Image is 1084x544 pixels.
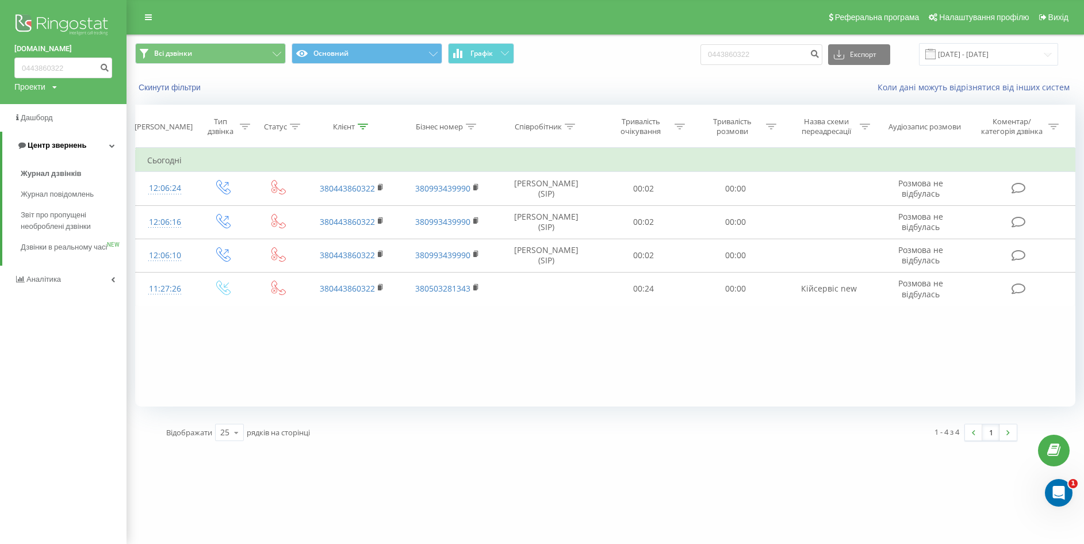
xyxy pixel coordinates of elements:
a: Центр звернень [2,132,127,159]
div: Проекти [14,81,45,93]
span: Вихід [1048,13,1068,22]
div: Статус [264,122,287,132]
a: 380993439990 [415,250,470,260]
span: Аналiтика [26,275,61,284]
span: Дзвінки в реальному часі [21,242,107,253]
span: 1 [1068,479,1078,488]
td: 00:02 [597,205,690,239]
td: [PERSON_NAME] (SIP) [495,172,598,205]
a: 380443860322 [320,283,375,294]
span: Журнал дзвінків [21,168,82,179]
button: Експорт [828,44,890,65]
a: 380993439990 [415,216,470,227]
button: Скинути фільтри [135,82,206,93]
span: Реферальна програма [835,13,920,22]
td: 00:00 [690,172,782,205]
td: Сьогодні [136,149,1075,172]
input: Пошук за номером [700,44,822,65]
span: рядків на сторінці [247,427,310,438]
div: 1 - 4 з 4 [934,426,959,438]
a: 380443860322 [320,216,375,227]
a: 1 [982,424,999,440]
span: Розмова не відбулась [898,211,943,232]
td: 00:00 [690,205,782,239]
button: Основний [292,43,442,64]
div: 12:06:24 [147,177,183,200]
span: Відображати [166,427,212,438]
td: [PERSON_NAME] (SIP) [495,205,598,239]
div: Бізнес номер [416,122,463,132]
iframe: Intercom live chat [1045,479,1072,507]
span: Розмова не відбулась [898,244,943,266]
a: Коли дані можуть відрізнятися вiд інших систем [878,82,1075,93]
a: Журнал повідомлень [21,184,127,205]
div: 12:06:16 [147,211,183,233]
span: Графік [470,49,493,58]
div: Клієнт [333,122,355,132]
div: 11:27:26 [147,278,183,300]
a: 380443860322 [320,250,375,260]
td: 00:02 [597,172,690,205]
div: Тривалість розмови [702,117,763,136]
td: 00:02 [597,239,690,272]
a: 380993439990 [415,183,470,194]
span: Розмова не відбулась [898,278,943,299]
div: 12:06:10 [147,244,183,267]
td: [PERSON_NAME] (SIP) [495,239,598,272]
span: Дашборд [21,113,53,122]
a: 380503281343 [415,283,470,294]
div: Аудіозапис розмови [888,122,961,132]
div: Коментар/категорія дзвінка [978,117,1045,136]
span: Розмова не відбулась [898,178,943,199]
button: Графік [448,43,514,64]
td: 00:24 [597,272,690,305]
button: Всі дзвінки [135,43,286,64]
div: 25 [220,427,229,438]
a: Дзвінки в реальному часіNEW [21,237,127,258]
a: [DOMAIN_NAME] [14,43,112,55]
a: 380443860322 [320,183,375,194]
img: Ringostat logo [14,12,112,40]
div: Тип дзвінка [204,117,236,136]
div: Назва схеми переадресації [795,117,857,136]
a: Звіт про пропущені необроблені дзвінки [21,205,127,237]
div: Співробітник [515,122,562,132]
span: Звіт про пропущені необроблені дзвінки [21,209,121,232]
td: 00:00 [690,239,782,272]
td: 00:00 [690,272,782,305]
span: Центр звернень [28,141,86,150]
span: Всі дзвінки [154,49,192,58]
a: Журнал дзвінків [21,163,127,184]
div: [PERSON_NAME] [135,122,193,132]
span: Налаштування профілю [939,13,1029,22]
input: Пошук за номером [14,58,112,78]
td: Кійсервіс new [781,272,876,305]
span: Журнал повідомлень [21,189,94,200]
div: Тривалість очікування [610,117,672,136]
